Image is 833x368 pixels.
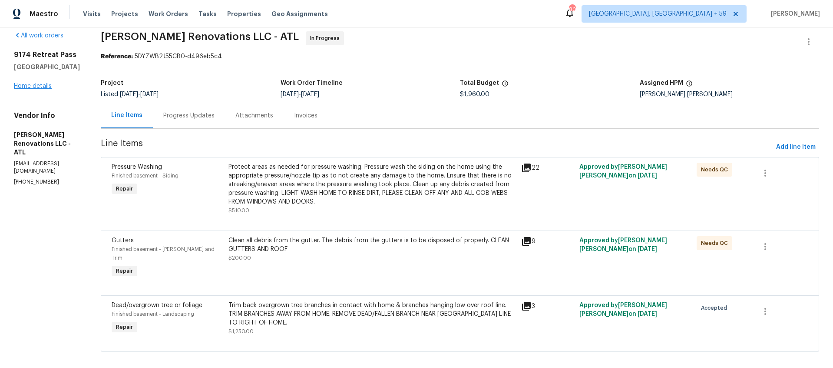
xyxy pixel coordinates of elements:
p: [EMAIL_ADDRESS][DOMAIN_NAME] [14,160,80,175]
span: Listed [101,91,159,97]
span: [DATE] [140,91,159,97]
span: Line Items [101,139,773,155]
span: Add line item [776,142,816,153]
span: Finished basement - Siding [112,173,178,178]
div: Protect areas as needed for pressure washing. Pressure wash the siding on the home using the appr... [228,163,516,206]
span: Geo Assignments [271,10,328,18]
span: $1,250.00 [228,329,254,334]
button: Add line item [773,139,819,155]
span: $200.00 [228,255,251,261]
span: - [281,91,319,97]
div: 22 [521,163,575,173]
div: 9 [521,236,575,247]
div: Clean all debris from the gutter. The debris from the gutters is to be disposed of properly. CLEA... [228,236,516,254]
span: In Progress [310,34,343,43]
span: Accepted [701,304,731,312]
div: Invoices [294,111,317,120]
span: [PERSON_NAME] Renovations LLC - ATL [101,31,299,42]
h5: Work Order Timeline [281,80,343,86]
span: Dead/overgrown tree or foliage [112,302,202,308]
span: Finished basement - Landscaping [112,311,194,317]
span: [DATE] [638,173,657,179]
p: [PHONE_NUMBER] [14,178,80,186]
a: All work orders [14,33,63,39]
span: [DATE] [301,91,319,97]
h5: Assigned HPM [640,80,683,86]
span: Repair [112,184,136,193]
span: Needs QC [701,165,731,174]
span: Projects [111,10,138,18]
span: The total cost of line items that have been proposed by Opendoor. This sum includes line items th... [502,80,509,91]
span: Properties [227,10,261,18]
span: Repair [112,267,136,275]
span: [DATE] [120,91,138,97]
div: 5DYZWB2J55CB0-d496eb5c4 [101,52,819,61]
span: Needs QC [701,239,731,248]
div: Attachments [235,111,273,120]
div: Progress Updates [163,111,215,120]
h4: Vendor Info [14,111,80,120]
div: 3 [521,301,575,311]
span: Gutters [112,238,134,244]
span: Work Orders [149,10,188,18]
h5: Total Budget [460,80,499,86]
a: Home details [14,83,52,89]
span: Visits [83,10,101,18]
b: Reference: [101,54,133,60]
span: Approved by [PERSON_NAME] [PERSON_NAME] on [579,164,667,179]
div: Line Items [111,111,142,120]
div: Trim back overgrown tree branches in contact with home & branches hanging low over roof line. TRI... [228,301,516,327]
span: Tasks [198,11,217,17]
div: [PERSON_NAME] [PERSON_NAME] [640,91,820,97]
span: The hpm assigned to this work order. [686,80,693,91]
span: [DATE] [638,311,657,317]
span: [DATE] [638,246,657,252]
span: [DATE] [281,91,299,97]
span: Repair [112,323,136,331]
span: [PERSON_NAME] [767,10,820,18]
span: Pressure Washing [112,164,162,170]
span: Approved by [PERSON_NAME] [PERSON_NAME] on [579,302,667,317]
h5: Project [101,80,123,86]
span: - [120,91,159,97]
h5: [PERSON_NAME] Renovations LLC - ATL [14,130,80,157]
span: $510.00 [228,208,249,213]
span: Maestro [30,10,58,18]
h2: 9174 Retreat Pass [14,50,80,59]
span: Approved by [PERSON_NAME] [PERSON_NAME] on [579,238,667,252]
h5: [GEOGRAPHIC_DATA] [14,63,80,71]
span: Finished basement - [PERSON_NAME] and Trim [112,247,215,261]
span: [GEOGRAPHIC_DATA], [GEOGRAPHIC_DATA] + 59 [589,10,727,18]
div: 808 [569,5,575,14]
span: $1,960.00 [460,91,489,97]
